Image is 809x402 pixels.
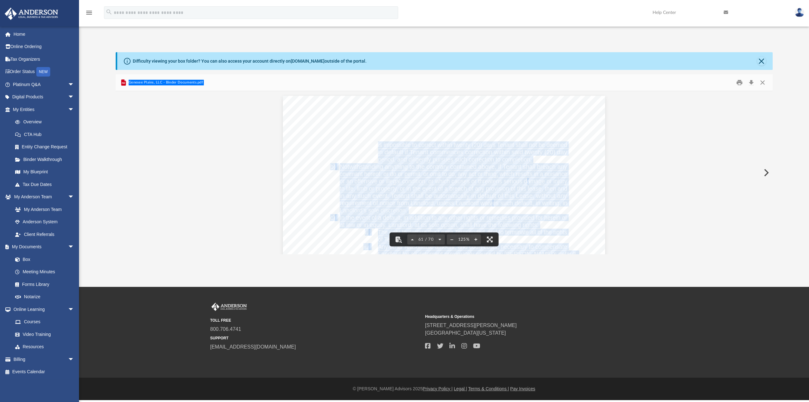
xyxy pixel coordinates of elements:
[527,178,567,184] span: amage or injury
[9,291,81,303] a: Notarize
[116,91,773,254] div: File preview
[447,232,457,246] button: Zoom out
[9,116,84,128] a: Overview
[85,12,93,16] a: menu
[4,65,84,78] a: Order StatusNEW
[68,91,81,104] span: arrow_drop_down
[9,178,84,191] a: Tax Due Dates
[68,191,81,204] span: arrow_drop_down
[9,228,81,241] a: Client Referrals
[106,9,113,15] i: search
[36,67,50,77] div: NEW
[4,28,84,40] a: Home
[210,303,248,311] img: Anderson Advisors Platinum Portal
[378,244,567,250] span: Any other reasonable amount, and court costs, necessary to compensate
[9,328,77,341] a: Video Training
[9,253,77,266] a: Box
[417,238,435,242] span: 61 / 70
[759,164,773,182] button: Next File
[9,266,81,278] a: Meeting Minutes
[4,366,84,378] a: Events Calendar
[9,216,81,228] a: Anderson System
[68,353,81,366] span: arrow_drop_down
[425,330,506,336] a: [GEOGRAPHIC_DATA][US_STATE]
[340,207,407,213] span: Landlord’s sole discretion.
[4,78,84,91] a: Platinum Q&Aarrow_drop_down
[330,164,336,170] span: b)
[340,193,567,199] span: in any such event, Tenant shall be automatically in default of this Lease, without any
[746,78,757,88] button: Download
[435,232,445,246] button: Next page
[457,238,471,242] div: Current zoom level
[417,232,435,246] button: 61 / 70
[795,8,804,17] img: User Pic
[363,244,368,250] span: ii.
[116,74,773,254] div: Preview
[378,229,567,235] span: The right to declare the Lease Term ended, and to terminate all of the rights
[468,386,509,391] a: Terms & Conditions |
[133,58,367,65] div: Difficulty viewing your box folder? You can also access your account directly on outside of the p...
[68,303,81,316] span: arrow_drop_down
[340,164,567,170] span: Notwithstanding anything to the contrary contained above, if Tenant shall breach any
[9,153,84,166] a: Binder Walkthrough
[454,386,467,391] a: Legal |
[68,78,81,91] span: arrow_drop_down
[365,229,368,235] span: i.
[4,303,81,316] a: Online Learningarrow_drop_down
[378,236,461,243] span: of Tenant in and to the Premises;
[423,386,453,391] a: Privacy Policy |
[68,103,81,116] span: arrow_drop_down
[378,142,567,148] span: is impossible to correct within twenty (20) days Tenant shall not be deemed
[483,232,496,246] button: Enter fullscreen
[4,353,84,366] a: Billingarrow_drop_down
[425,323,517,328] a: [STREET_ADDRESS][PERSON_NAME]
[378,156,532,163] span: period, and diligently pursues such correction to completion;
[210,344,296,349] a: [EMAIL_ADDRESS][DOMAIN_NAME]
[85,9,93,16] i: menu
[510,386,535,391] a: Pay Invoices
[407,232,417,246] button: Previous page
[9,141,84,153] a: Entity Change Request
[330,214,335,221] span: c)
[116,91,773,254] div: Document Viewer
[340,200,492,206] span: requirement of notice from Landlord, unless Landlord waiv
[4,191,81,203] a: My Anderson Teamarrow_drop_down
[9,166,81,178] a: My Blueprint
[340,214,567,221] span: In the event of a default, in addition to any other rights or remedies provided for herein or
[4,91,84,103] a: Digital Productsarrow_drop_down
[9,316,81,328] a: Courses
[340,171,567,177] span: covenant hereof, or do or permit, or omit to do, any act or thing, which results in a nuisance
[9,128,84,141] a: CTA Hub
[4,241,81,253] a: My Documentsarrow_drop_down
[210,326,241,332] a: 800.706.4741
[757,78,768,88] button: Close
[4,40,84,53] a: Online Ordering
[392,232,405,246] button: Toggle findbar
[378,251,578,257] span: Landlord for all detriment proximately caused by [PERSON_NAME]’s default.
[9,341,81,353] a: Resources
[68,241,81,254] span: arrow_drop_down
[378,149,567,155] span: in default if Tenant commences correction within said twenty (20) day
[4,53,84,65] a: Tax Organizers
[79,386,809,392] div: © [PERSON_NAME] Advisors 2025
[3,8,60,20] img: Anderson Advisors Platinum Portal
[210,318,421,323] small: TOLL FREE
[757,57,766,65] button: Close
[340,222,538,228] span: at law or in equity, Landlord, at its sole option, shall have the following rights:
[340,178,527,184] span: or an offensive or illegal condition, or which causes or threatens serious d
[492,200,567,206] span: es such default, in writing, in
[340,185,567,192] span: to life, limb or property, or in the event of a breach of any provision of this lease, then and
[291,59,325,64] a: [DOMAIN_NAME]
[9,203,77,216] a: My Anderson Team
[471,232,481,246] button: Zoom in
[127,80,203,85] span: Genesee Plains, LLC - Binder Documents.pdf
[9,278,77,291] a: Forms Library
[733,78,746,88] button: Print
[210,335,421,341] small: SUPPORT
[4,103,84,116] a: My Entitiesarrow_drop_down
[425,314,636,319] small: Headquarters & Operations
